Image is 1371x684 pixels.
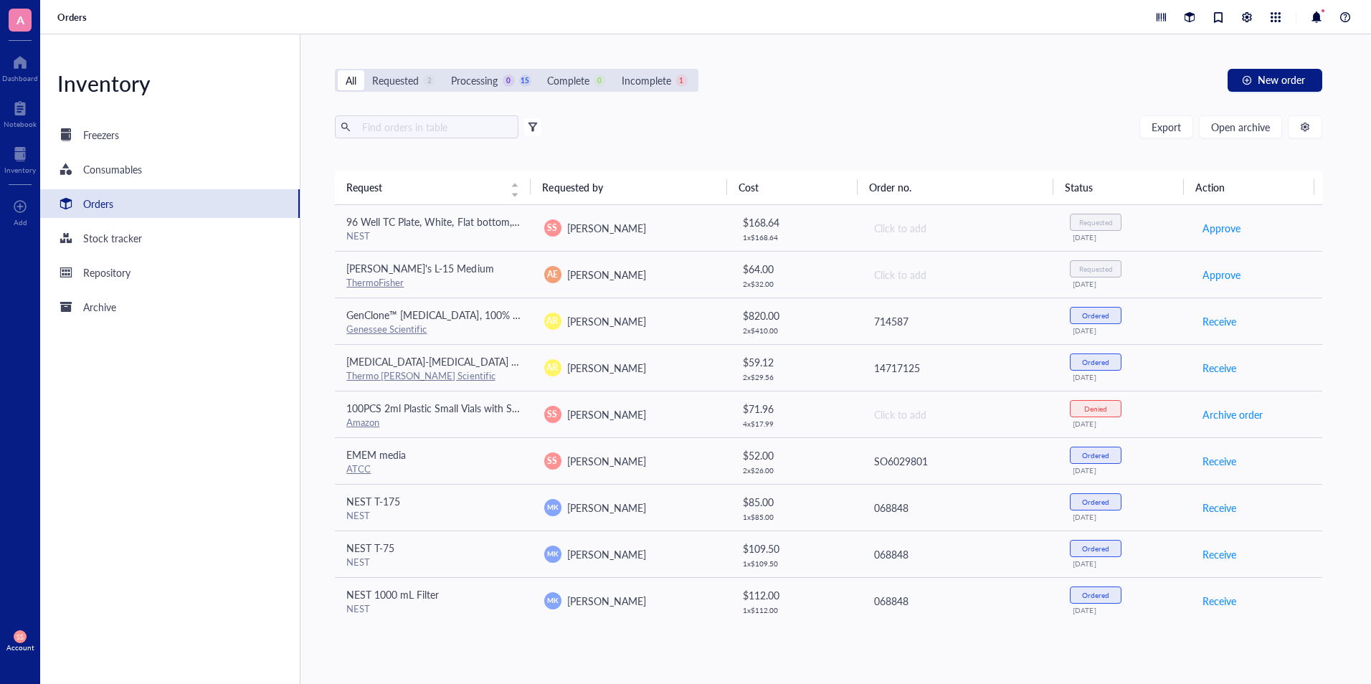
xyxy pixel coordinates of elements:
[4,166,36,174] div: Inventory
[567,547,646,561] span: [PERSON_NAME]
[1228,69,1322,92] button: New order
[531,170,726,204] th: Requested by
[335,170,531,204] th: Request
[874,313,1047,329] div: 714587
[743,261,850,277] div: $ 64.00
[861,298,1058,344] td: 714587
[346,509,521,522] div: NEST
[40,293,300,321] a: Archive
[1202,593,1236,609] span: Receive
[861,437,1058,484] td: SO6029801
[451,72,498,88] div: Processing
[83,127,119,143] div: Freezers
[346,401,914,415] span: 100PCS 2ml Plastic Small Vials with Screw Caps Sample Tubes Cryotubes,PP Material, Free from DNas...
[874,593,1047,609] div: 068848
[547,595,558,605] span: MK
[743,541,850,556] div: $ 109.50
[743,401,850,417] div: $ 71.96
[346,322,427,336] a: Genessee Scientific
[567,314,646,328] span: [PERSON_NAME]
[83,230,142,246] div: Stock tracker
[546,361,558,374] span: AR
[874,407,1047,422] div: Click to add
[547,502,558,512] span: MK
[874,360,1047,376] div: 14717125
[1211,121,1270,133] span: Open archive
[675,75,688,87] div: 1
[346,462,371,475] a: ATCC
[567,500,646,515] span: [PERSON_NAME]
[743,559,850,568] div: 1 x $ 109.50
[743,308,850,323] div: $ 820.00
[1202,403,1263,426] button: Archive order
[1082,498,1109,506] div: Ordered
[83,161,142,177] div: Consumables
[2,74,38,82] div: Dashboard
[861,484,1058,531] td: 068848
[546,315,558,328] span: AR
[1082,358,1109,366] div: Ordered
[1073,559,1178,568] div: [DATE]
[346,214,546,229] span: 96 Well TC Plate, White, Flat bottom, Treated
[743,419,850,428] div: 4 x $ 17.99
[1202,356,1237,379] button: Receive
[16,633,23,641] span: SS
[874,546,1047,562] div: 068848
[567,221,646,235] span: [PERSON_NAME]
[567,267,646,282] span: [PERSON_NAME]
[1202,543,1237,566] button: Receive
[743,587,850,603] div: $ 112.00
[861,205,1058,252] td: Click to add
[57,11,90,24] a: Orders
[1082,311,1109,320] div: Ordered
[1073,280,1178,288] div: [DATE]
[861,344,1058,391] td: 14717125
[547,268,558,281] span: AE
[743,513,850,521] div: 1 x $ 85.00
[1202,310,1237,333] button: Receive
[346,308,699,322] span: GenClone™ [MEDICAL_DATA], 100% U.S. Origin, Heat Inactivated, 500 mL/Unit
[547,72,589,88] div: Complete
[1053,170,1184,204] th: Status
[1202,360,1236,376] span: Receive
[861,391,1058,437] td: Click to add
[743,280,850,288] div: 2 x $ 32.00
[519,75,531,87] div: 15
[1139,115,1193,138] button: Export
[1184,170,1314,204] th: Action
[874,453,1047,469] div: SO6029801
[743,447,850,463] div: $ 52.00
[83,299,116,315] div: Archive
[40,155,300,184] a: Consumables
[346,179,502,195] span: Request
[346,602,521,615] div: NEST
[1202,220,1240,236] span: Approve
[1073,419,1178,428] div: [DATE]
[346,369,495,382] a: Thermo [PERSON_NAME] Scientific
[4,120,37,128] div: Notebook
[1202,217,1241,239] button: Approve
[567,361,646,375] span: [PERSON_NAME]
[40,258,300,287] a: Repository
[547,548,558,559] span: MK
[83,196,113,212] div: Orders
[727,170,858,204] th: Cost
[1258,74,1305,85] span: New order
[861,577,1058,624] td: 068848
[547,455,557,467] span: SS
[1082,591,1109,599] div: Ordered
[1082,544,1109,553] div: Ordered
[858,170,1053,204] th: Order no.
[1202,450,1237,472] button: Receive
[40,69,300,98] div: Inventory
[16,11,24,29] span: A
[356,116,513,138] input: Find orders in table
[1202,453,1236,469] span: Receive
[1202,267,1240,282] span: Approve
[1202,263,1241,286] button: Approve
[40,224,300,252] a: Stock tracker
[1202,407,1263,422] span: Archive order
[1202,496,1237,519] button: Receive
[14,218,27,227] div: Add
[567,454,646,468] span: [PERSON_NAME]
